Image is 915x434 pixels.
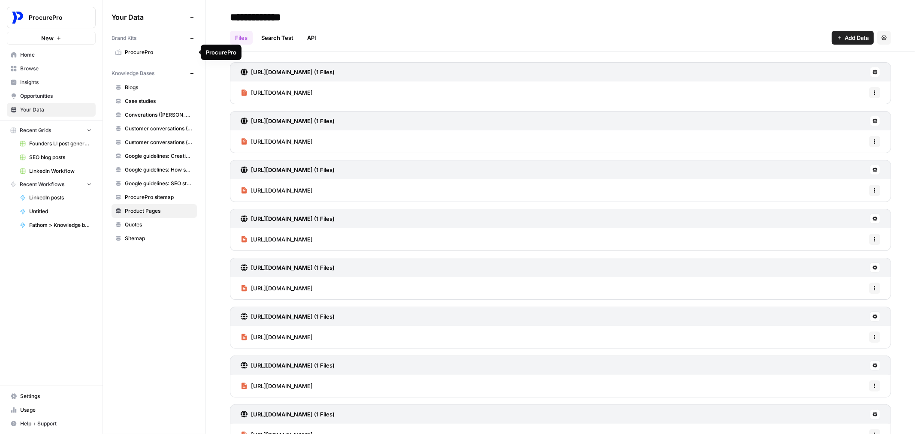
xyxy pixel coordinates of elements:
[251,214,335,223] h3: [URL][DOMAIN_NAME] (1 Files)
[241,277,313,299] a: [URL][DOMAIN_NAME]
[20,92,92,100] span: Opportunities
[251,410,335,419] h3: [URL][DOMAIN_NAME] (1 Files)
[29,208,92,215] span: Untitled
[251,382,313,390] span: [URL][DOMAIN_NAME]
[20,181,64,188] span: Recent Workflows
[125,166,193,174] span: Google guidelines: How search works
[29,194,92,202] span: LinkedIn posts
[7,89,96,103] a: Opportunities
[302,31,321,45] a: API
[112,34,136,42] span: Brand Kits
[20,127,51,134] span: Recent Grids
[251,88,313,97] span: [URL][DOMAIN_NAME]
[20,420,92,428] span: Help + Support
[112,218,197,232] a: Quotes
[7,103,96,117] a: Your Data
[125,84,193,91] span: Blogs
[7,7,96,28] button: Workspace: ProcurePro
[125,111,193,119] span: Converations ([PERSON_NAME])
[112,122,197,136] a: Customer conversations ([PERSON_NAME])
[241,375,313,397] a: [URL][DOMAIN_NAME]
[112,108,197,122] a: Converations ([PERSON_NAME])
[125,125,193,133] span: Customer conversations ([PERSON_NAME])
[7,48,96,62] a: Home
[251,333,313,341] span: [URL][DOMAIN_NAME]
[16,191,96,205] a: LinkedIn posts
[241,130,313,153] a: [URL][DOMAIN_NAME]
[251,284,313,292] span: [URL][DOMAIN_NAME]
[845,33,869,42] span: Add Data
[832,31,874,45] button: Add Data
[125,48,193,56] span: ProcurePro
[20,65,92,72] span: Browse
[7,389,96,403] a: Settings
[20,392,92,400] span: Settings
[29,140,92,148] span: Founders LI post generator
[241,112,335,130] a: [URL][DOMAIN_NAME] (1 Files)
[29,154,92,161] span: SEO blog posts
[125,152,193,160] span: Google guidelines: Creating helpful content
[251,68,335,76] h3: [URL][DOMAIN_NAME] (1 Files)
[241,356,335,375] a: [URL][DOMAIN_NAME] (1 Files)
[112,69,154,77] span: Knowledge Bases
[7,124,96,137] button: Recent Grids
[7,75,96,89] a: Insights
[29,221,92,229] span: Fathom > Knowledge base
[125,193,193,201] span: ProcurePro sitemap
[112,45,197,59] a: ProcurePro
[241,326,313,348] a: [URL][DOMAIN_NAME]
[251,166,335,174] h3: [URL][DOMAIN_NAME] (1 Files)
[41,34,54,42] span: New
[241,258,335,277] a: [URL][DOMAIN_NAME] (1 Files)
[251,235,313,244] span: [URL][DOMAIN_NAME]
[241,307,335,326] a: [URL][DOMAIN_NAME] (1 Files)
[241,63,335,81] a: [URL][DOMAIN_NAME] (1 Files)
[125,207,193,215] span: Product Pages
[16,137,96,151] a: Founders LI post generator
[241,179,313,202] a: [URL][DOMAIN_NAME]
[251,186,313,195] span: [URL][DOMAIN_NAME]
[125,180,193,187] span: Google guidelines: SEO starter guide
[16,218,96,232] a: Fathom > Knowledge base
[112,190,197,204] a: ProcurePro sitemap
[125,235,193,242] span: Sitemap
[251,137,313,146] span: [URL][DOMAIN_NAME]
[112,81,197,94] a: Blogs
[112,12,187,22] span: Your Data
[29,13,81,22] span: ProcurePro
[125,221,193,229] span: Quotes
[7,32,96,45] button: New
[112,149,197,163] a: Google guidelines: Creating helpful content
[20,106,92,114] span: Your Data
[230,31,253,45] a: Files
[16,205,96,218] a: Untitled
[112,136,197,149] a: Customer conversations (all)
[251,312,335,321] h3: [URL][DOMAIN_NAME] (1 Files)
[112,177,197,190] a: Google guidelines: SEO starter guide
[112,163,197,177] a: Google guidelines: How search works
[7,178,96,191] button: Recent Workflows
[10,10,25,25] img: ProcurePro Logo
[29,167,92,175] span: LinkedIn Workflow
[112,232,197,245] a: Sitemap
[125,139,193,146] span: Customer conversations (all)
[251,263,335,272] h3: [URL][DOMAIN_NAME] (1 Files)
[7,62,96,75] a: Browse
[20,78,92,86] span: Insights
[112,204,197,218] a: Product Pages
[241,228,313,250] a: [URL][DOMAIN_NAME]
[256,31,299,45] a: Search Test
[16,164,96,178] a: LinkedIn Workflow
[7,417,96,431] button: Help + Support
[241,405,335,424] a: [URL][DOMAIN_NAME] (1 Files)
[7,403,96,417] a: Usage
[20,51,92,59] span: Home
[241,160,335,179] a: [URL][DOMAIN_NAME] (1 Files)
[16,151,96,164] a: SEO blog posts
[20,406,92,414] span: Usage
[125,97,193,105] span: Case studies
[241,209,335,228] a: [URL][DOMAIN_NAME] (1 Files)
[112,94,197,108] a: Case studies
[241,81,313,104] a: [URL][DOMAIN_NAME]
[251,361,335,370] h3: [URL][DOMAIN_NAME] (1 Files)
